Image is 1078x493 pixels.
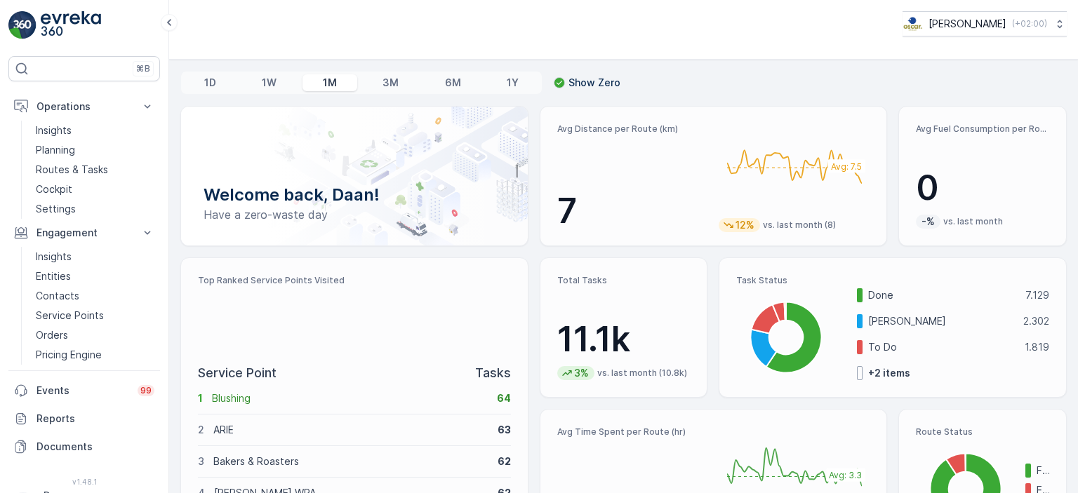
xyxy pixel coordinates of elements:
p: 62 [498,454,511,468]
p: Engagement [36,226,132,240]
p: 0 [916,167,1049,209]
p: 1 [198,391,203,405]
p: 64 [497,391,511,405]
p: -% [920,215,936,229]
img: logo [8,11,36,39]
button: Engagement [8,219,160,247]
a: Settings [30,199,160,219]
p: 6M [445,76,461,90]
a: Entities [30,266,160,286]
a: Documents [8,433,160,461]
p: Avg Distance per Route (km) [557,123,708,135]
p: Bakers & Roasters [213,454,488,468]
p: 11.1k [557,318,691,360]
p: 2 [198,423,204,437]
a: Pricing Engine [30,345,160,365]
a: Cockpit [30,180,160,199]
p: Contacts [36,289,79,303]
p: Insights [36,250,72,264]
p: Reports [36,412,154,426]
p: Welcome back, Daan! [204,184,505,206]
p: 3 [198,454,204,468]
a: Planning [30,140,160,160]
a: Contacts [30,286,160,306]
p: Entities [36,269,71,283]
p: Orders [36,328,68,342]
p: 1M [323,76,337,90]
p: 7.129 [1025,288,1049,302]
p: 63 [498,423,511,437]
p: ⌘B [136,63,150,74]
p: 3% [573,366,590,380]
img: logo_light-DOdMpM7g.png [41,11,101,39]
p: 12% [734,218,756,232]
a: Events99 [8,377,160,405]
p: ( +02:00 ) [1012,18,1047,29]
p: [PERSON_NAME] [868,314,1014,328]
p: Operations [36,100,132,114]
a: Insights [30,121,160,140]
p: Finished [1037,464,1049,478]
p: Service Point [198,363,277,383]
p: Avg Time Spent per Route (hr) [557,426,708,438]
a: Orders [30,325,160,345]
p: Pricing Engine [36,348,102,362]
p: [PERSON_NAME] [929,17,1006,31]
p: Top Ranked Service Points Visited [198,275,511,286]
p: Show Zero [568,76,620,90]
p: 2.302 [1023,314,1049,328]
p: To Do [868,340,1016,354]
p: 3M [382,76,399,90]
img: basis-logo_rgb2x.png [903,16,923,32]
p: + 2 items [868,366,910,380]
a: Service Points [30,306,160,325]
p: 1Y [507,76,519,90]
p: Total Tasks [557,275,691,286]
p: Have a zero-waste day [204,206,505,223]
a: Routes & Tasks [30,160,160,180]
p: Route Status [916,426,1049,438]
p: vs. last month (10.8k) [597,367,687,379]
p: 1W [262,76,277,90]
p: Tasks [475,363,511,383]
span: v 1.48.1 [8,478,160,486]
p: Blushing [212,391,488,405]
p: Cockpit [36,182,72,196]
p: Events [36,384,129,398]
p: Settings [36,202,76,216]
p: vs. last month (8) [763,220,836,231]
a: Reports [8,405,160,433]
p: Done [868,288,1016,302]
p: 1D [204,76,216,90]
button: [PERSON_NAME](+02:00) [903,11,1067,36]
p: Insights [36,123,72,137]
p: Service Points [36,309,104,323]
button: Operations [8,93,160,121]
p: 1.819 [1025,340,1049,354]
p: ARIE [213,423,488,437]
p: Routes & Tasks [36,163,108,177]
p: Task Status [736,275,1049,286]
p: Documents [36,440,154,454]
p: 99 [140,385,152,396]
p: 7 [557,190,708,232]
p: Planning [36,143,75,157]
p: vs. last month [943,216,1003,227]
p: Avg Fuel Consumption per Route (lt) [916,123,1049,135]
a: Insights [30,247,160,266]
